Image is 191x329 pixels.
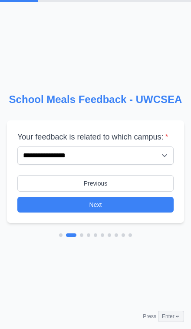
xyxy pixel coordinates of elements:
[7,93,184,106] h2: School Meals Feedback - UWCSEA
[158,311,184,322] span: Enter ↵
[17,175,174,192] button: Previous
[143,311,184,322] div: Press
[17,131,174,143] label: Your feedback is related to which campus:
[17,197,174,213] button: Next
